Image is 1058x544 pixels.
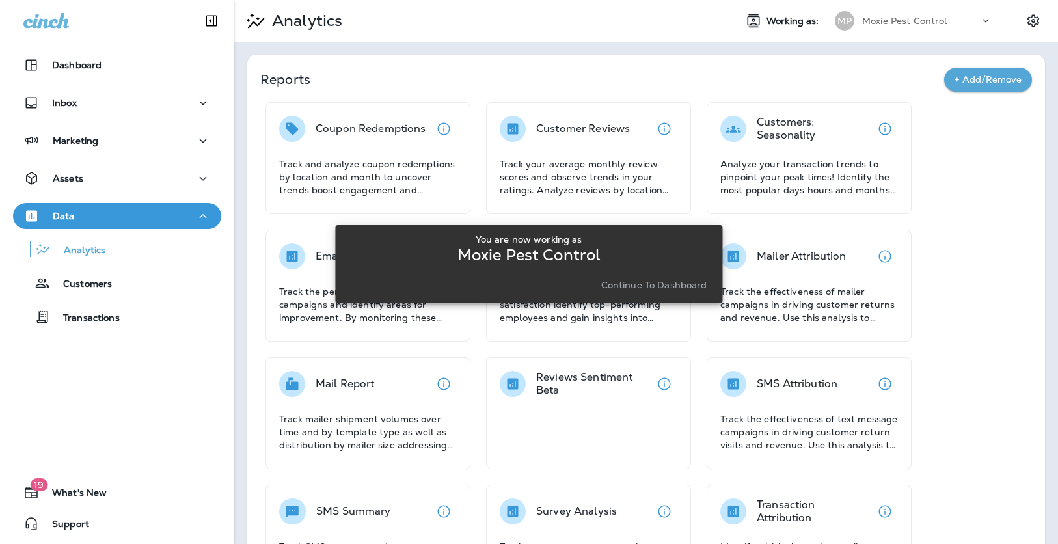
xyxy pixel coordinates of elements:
[862,16,947,26] p: Moxie Pest Control
[260,70,944,88] p: Reports
[13,236,221,263] button: Analytics
[316,377,375,390] p: Mail Report
[13,203,221,229] button: Data
[835,11,854,31] div: MP
[316,122,426,135] p: Coupon Redemptions
[13,480,221,506] button: 19What's New
[596,276,712,294] button: Continue to Dashboard
[601,280,707,290] p: Continue to Dashboard
[279,413,457,452] p: Track mailer shipment volumes over time and by template type as well as distribution by mailer si...
[316,250,387,263] p: Email General
[13,269,221,297] button: Customers
[53,173,83,184] p: Assets
[53,135,98,146] p: Marketing
[13,165,221,191] button: Assets
[267,11,342,31] p: Analytics
[52,60,102,70] p: Dashboard
[52,98,77,108] p: Inbox
[720,285,898,324] p: Track the effectiveness of mailer campaigns in driving customer returns and revenue. Use this ana...
[13,128,221,154] button: Marketing
[13,90,221,116] button: Inbox
[757,250,847,263] p: Mailer Attribution
[872,243,898,269] button: View details
[30,478,47,491] span: 19
[316,505,391,518] p: SMS Summary
[872,116,898,142] button: View details
[50,279,112,291] p: Customers
[944,68,1032,92] button: + Add/Remove
[13,52,221,78] button: Dashboard
[720,413,898,452] p: Track the effectiveness of text message campaigns in driving customer return visits and revenue. ...
[279,285,457,324] p: Track the performance of your email campaigns and identify areas for improvement. By monitoring t...
[39,519,89,534] span: Support
[872,371,898,397] button: View details
[39,487,107,503] span: What's New
[757,116,872,142] p: Customers: Seasonality
[757,498,872,524] p: Transaction Attribution
[457,250,601,260] p: Moxie Pest Control
[13,303,221,331] button: Transactions
[50,312,120,325] p: Transactions
[757,377,837,390] p: SMS Attribution
[766,16,822,27] span: Working as:
[51,245,105,257] p: Analytics
[53,211,75,221] p: Data
[193,8,230,34] button: Collapse Sidebar
[872,498,898,524] button: View details
[476,234,582,245] p: You are now working as
[279,157,457,197] p: Track and analyze coupon redemptions by location and month to uncover trends boost engagement and...
[13,511,221,537] button: Support
[1022,9,1045,33] button: Settings
[720,157,898,197] p: Analyze your transaction trends to pinpoint your peak times! Identify the most popular days hours...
